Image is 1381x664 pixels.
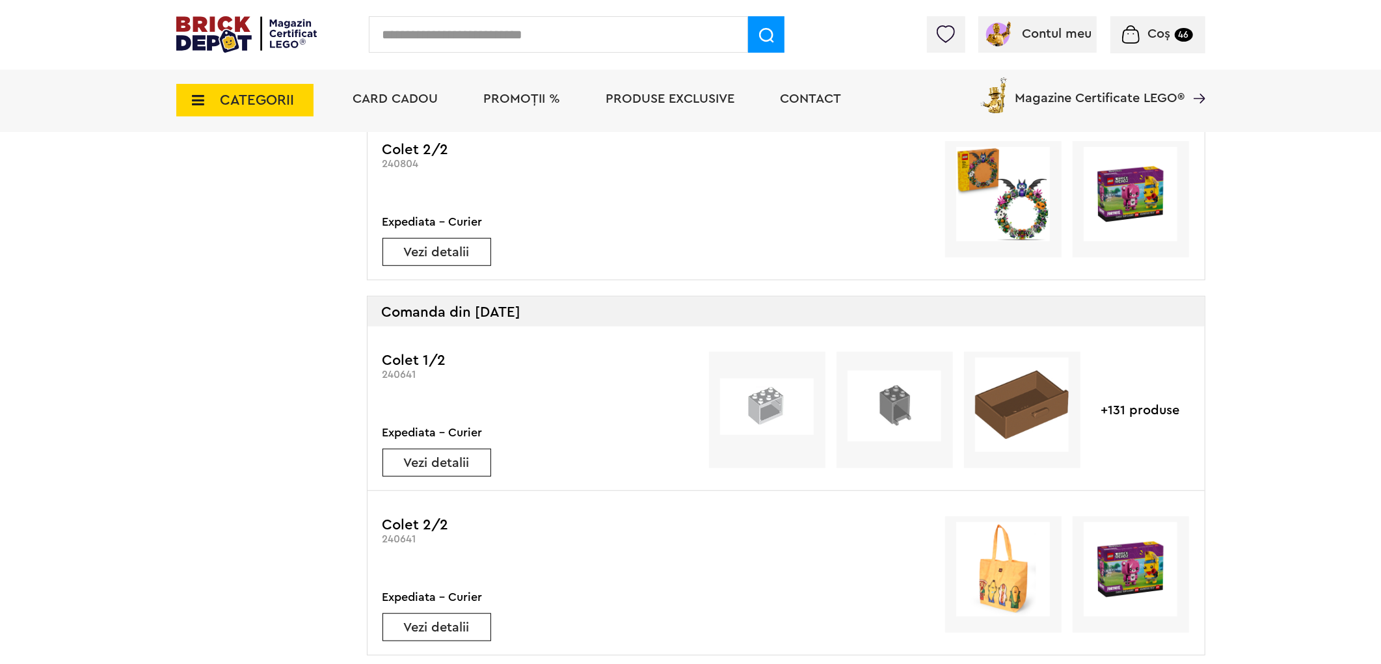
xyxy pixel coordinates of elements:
div: Expediata - Curier [382,588,491,606]
h3: Colet 1/2 [382,352,686,369]
a: Vezi detalii [383,246,490,259]
div: +131 produse [1092,352,1189,468]
div: Expediata - Curier [382,423,491,442]
span: CATEGORII [221,93,295,107]
h3: Colet 2/2 [382,516,686,533]
span: Contul meu [1022,27,1092,40]
a: Produse exclusive [606,92,735,105]
small: 46 [1175,28,1193,42]
a: Magazine Certificate LEGO® [1185,75,1205,88]
div: 240641 [382,533,686,546]
a: Contul meu [983,27,1092,40]
a: Vezi detalii [383,621,490,634]
div: 240804 [382,158,686,170]
span: Coș [1148,27,1171,40]
a: PROMOȚII % [484,92,561,105]
a: Card Cadou [353,92,438,105]
div: Expediata - Curier [382,213,491,231]
div: Comanda din [DATE] [368,297,1205,326]
a: Vezi detalii [383,457,490,470]
div: 240641 [382,369,686,381]
a: Contact [781,92,842,105]
h3: Colet 2/2 [382,141,686,158]
span: Magazine Certificate LEGO® [1015,75,1185,105]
